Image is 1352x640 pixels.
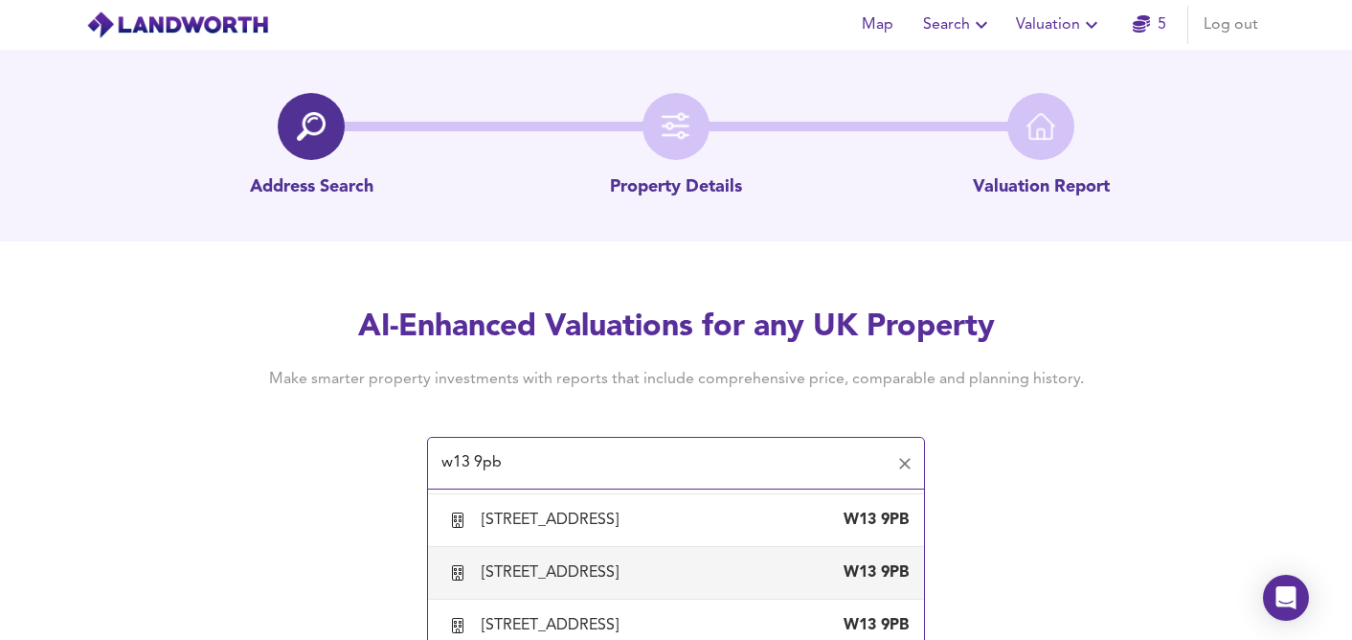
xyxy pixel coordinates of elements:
[86,11,269,39] img: logo
[482,510,626,531] div: [STREET_ADDRESS]
[1016,11,1103,38] span: Valuation
[1263,575,1309,621] div: Open Intercom Messenger
[1008,6,1111,44] button: Valuation
[610,175,742,200] p: Property Details
[923,11,993,38] span: Search
[915,6,1001,44] button: Search
[832,615,909,636] div: W13 9PB
[1196,6,1266,44] button: Log out
[1204,11,1258,38] span: Log out
[482,615,626,636] div: [STREET_ADDRESS]
[250,175,373,200] p: Address Search
[846,6,908,44] button: Map
[832,562,909,583] div: W13 9PB
[832,510,909,531] div: W13 9PB
[1133,11,1166,38] a: 5
[854,11,900,38] span: Map
[482,562,626,583] div: [STREET_ADDRESS]
[1118,6,1180,44] button: 5
[436,446,888,482] input: Enter a postcode to start...
[973,175,1110,200] p: Valuation Report
[297,112,326,141] img: search-icon
[1026,112,1055,141] img: home-icon
[239,307,1113,349] h2: AI-Enhanced Valuations for any UK Property
[239,369,1113,390] h4: Make smarter property investments with reports that include comprehensive price, comparable and p...
[662,112,690,141] img: filter-icon
[891,450,918,477] button: Clear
